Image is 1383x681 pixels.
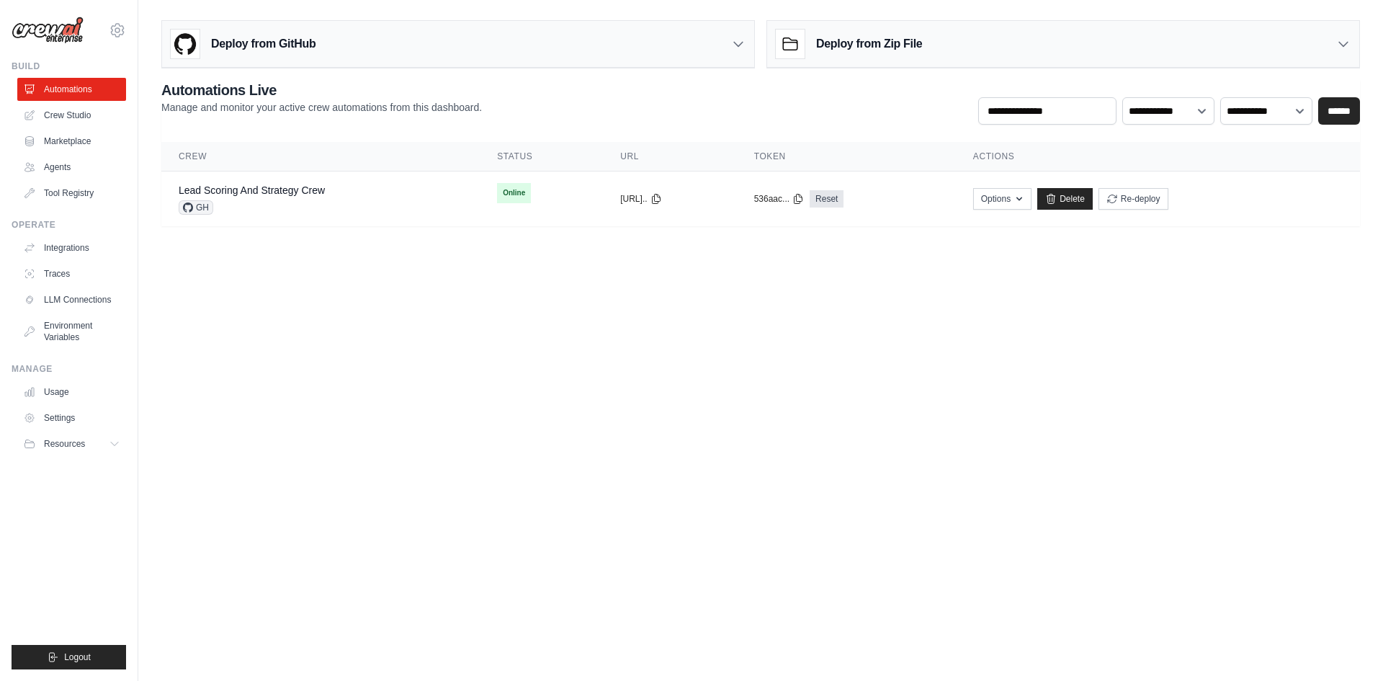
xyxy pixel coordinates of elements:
img: Logo [12,17,84,44]
button: Options [973,188,1031,210]
span: Online [497,183,531,203]
th: Token [737,142,956,172]
p: Manage and monitor your active crew automations from this dashboard. [161,100,482,115]
th: URL [603,142,736,172]
span: Logout [64,651,91,663]
div: Build [12,61,126,72]
a: Automations [17,78,126,101]
a: Delete [1037,188,1093,210]
a: Reset [810,190,843,208]
th: Actions [956,142,1360,172]
a: Integrations [17,236,126,259]
h3: Deploy from Zip File [816,35,922,53]
a: Usage [17,380,126,404]
th: Status [480,142,603,172]
button: Logout [12,645,126,669]
span: GH [179,200,213,215]
a: Lead Scoring And Strategy Crew [179,184,325,196]
th: Crew [161,142,480,172]
button: Re-deploy [1098,188,1168,210]
button: Resources [17,432,126,455]
h2: Automations Live [161,80,482,100]
a: LLM Connections [17,288,126,311]
div: Operate [12,219,126,231]
h3: Deploy from GitHub [211,35,315,53]
img: GitHub Logo [171,30,200,58]
a: Settings [17,406,126,429]
a: Crew Studio [17,104,126,127]
a: Traces [17,262,126,285]
a: Tool Registry [17,182,126,205]
a: Environment Variables [17,314,126,349]
a: Marketplace [17,130,126,153]
span: Resources [44,438,85,450]
div: Manage [12,363,126,375]
button: 536aac... [754,193,804,205]
a: Agents [17,156,126,179]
